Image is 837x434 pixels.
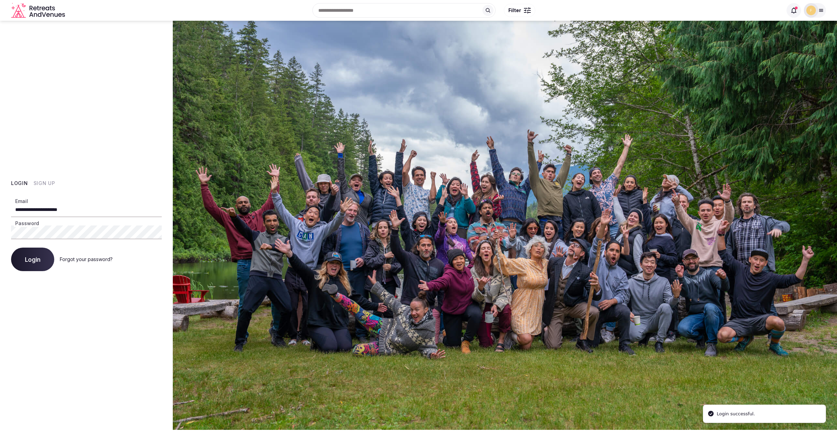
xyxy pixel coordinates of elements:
button: Filter [504,4,535,17]
a: Visit the homepage [11,3,66,18]
span: Login [25,256,40,263]
a: Forgot your password? [60,256,113,262]
button: Login [11,180,28,187]
div: Login successful. [717,410,755,417]
img: My Account Background [173,21,837,430]
button: Sign Up [34,180,55,187]
svg: Retreats and Venues company logo [11,3,66,18]
img: fromsonmarkrl [806,6,816,15]
button: Login [11,248,54,271]
span: Filter [508,7,521,14]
